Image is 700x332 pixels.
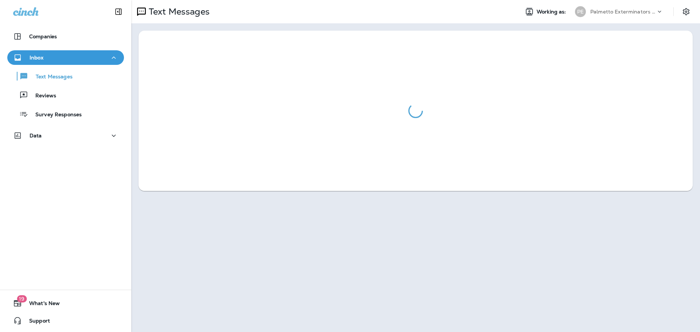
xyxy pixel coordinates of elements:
[7,87,124,103] button: Reviews
[7,128,124,143] button: Data
[146,6,210,17] p: Text Messages
[22,300,60,309] span: What's New
[28,112,82,118] p: Survey Responses
[7,50,124,65] button: Inbox
[30,133,42,138] p: Data
[590,9,656,15] p: Palmetto Exterminators LLC
[537,9,568,15] span: Working as:
[7,313,124,328] button: Support
[7,106,124,122] button: Survey Responses
[28,93,56,99] p: Reviews
[17,295,27,302] span: 19
[7,29,124,44] button: Companies
[7,69,124,84] button: Text Messages
[28,74,73,81] p: Text Messages
[680,5,693,18] button: Settings
[575,6,586,17] div: PE
[30,55,43,60] p: Inbox
[108,4,129,19] button: Collapse Sidebar
[7,296,124,310] button: 19What's New
[29,34,57,39] p: Companies
[22,318,50,327] span: Support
